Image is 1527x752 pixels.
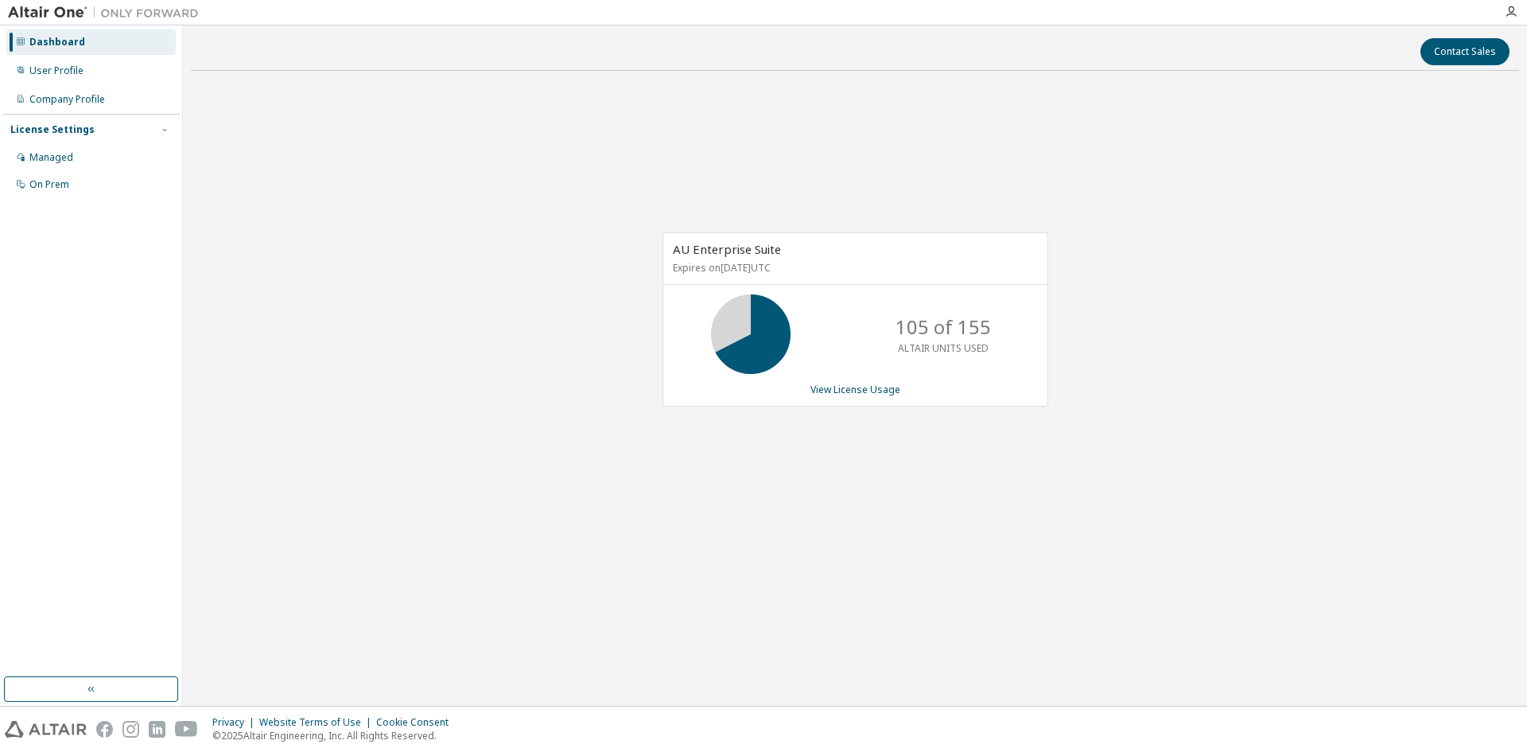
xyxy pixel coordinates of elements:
button: Contact Sales [1420,38,1510,65]
img: youtube.svg [175,721,198,738]
p: 105 of 155 [896,314,991,341]
img: facebook.svg [96,721,113,738]
div: License Settings [10,123,95,136]
span: AU Enterprise Suite [673,241,781,257]
div: User Profile [29,64,84,77]
img: Altair One [8,5,207,21]
div: Privacy [212,716,259,729]
a: View License Usage [810,383,900,396]
div: Cookie Consent [376,716,458,729]
p: © 2025 Altair Engineering, Inc. All Rights Reserved. [212,729,458,742]
div: Company Profile [29,93,105,106]
div: On Prem [29,178,69,191]
img: instagram.svg [122,721,139,738]
img: linkedin.svg [149,721,165,738]
div: Website Terms of Use [259,716,376,729]
p: ALTAIR UNITS USED [898,341,989,355]
div: Managed [29,151,73,164]
div: Dashboard [29,36,85,49]
img: altair_logo.svg [5,721,87,738]
p: Expires on [DATE] UTC [673,261,1034,275]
